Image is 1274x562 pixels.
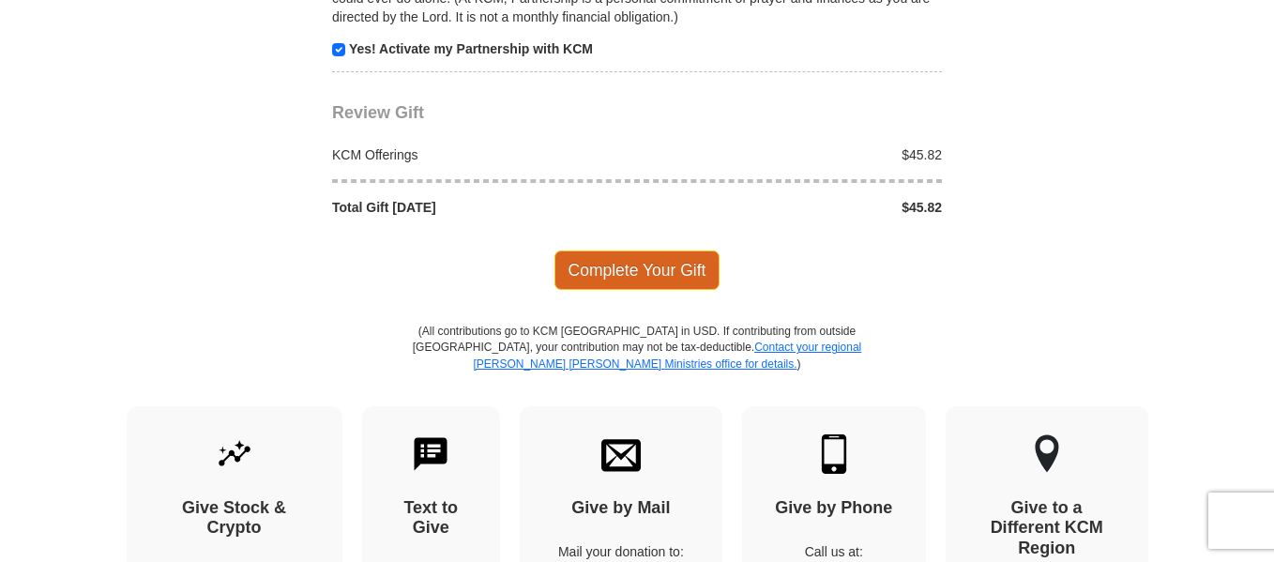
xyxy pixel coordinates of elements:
[323,198,638,217] div: Total Gift [DATE]
[814,434,854,474] img: mobile.svg
[412,324,862,405] p: (All contributions go to KCM [GEOGRAPHIC_DATA] in USD. If contributing from outside [GEOGRAPHIC_D...
[395,498,468,539] h4: Text to Give
[159,498,310,539] h4: Give Stock & Crypto
[323,145,638,164] div: KCM Offerings
[215,434,254,474] img: give-by-stock.svg
[553,542,690,561] p: Mail your donation to:
[1034,434,1060,474] img: other-region
[978,498,1115,559] h4: Give to a Different KCM Region
[601,434,641,474] img: envelope.svg
[637,145,952,164] div: $45.82
[332,103,424,122] span: Review Gift
[473,341,861,370] a: Contact your regional [PERSON_NAME] [PERSON_NAME] Ministries office for details.
[411,434,450,474] img: text-to-give.svg
[554,251,720,290] span: Complete Your Gift
[775,542,893,561] p: Call us at:
[775,498,893,519] h4: Give by Phone
[637,198,952,217] div: $45.82
[553,498,690,519] h4: Give by Mail
[349,41,593,56] strong: Yes! Activate my Partnership with KCM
